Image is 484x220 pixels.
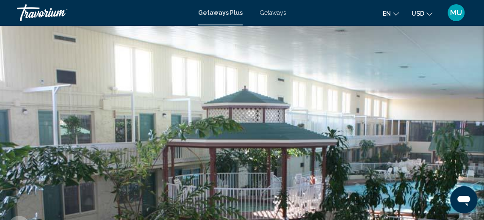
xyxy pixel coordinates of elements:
span: USD [412,10,424,17]
a: Travorium [17,4,190,21]
span: en [383,10,391,17]
button: Change currency [412,7,432,19]
a: Getaways Plus [198,9,243,16]
button: Change language [383,7,399,19]
span: MU [450,8,462,17]
a: Getaways [260,9,286,16]
button: User Menu [445,4,467,22]
iframe: Button to launch messaging window [450,186,477,213]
